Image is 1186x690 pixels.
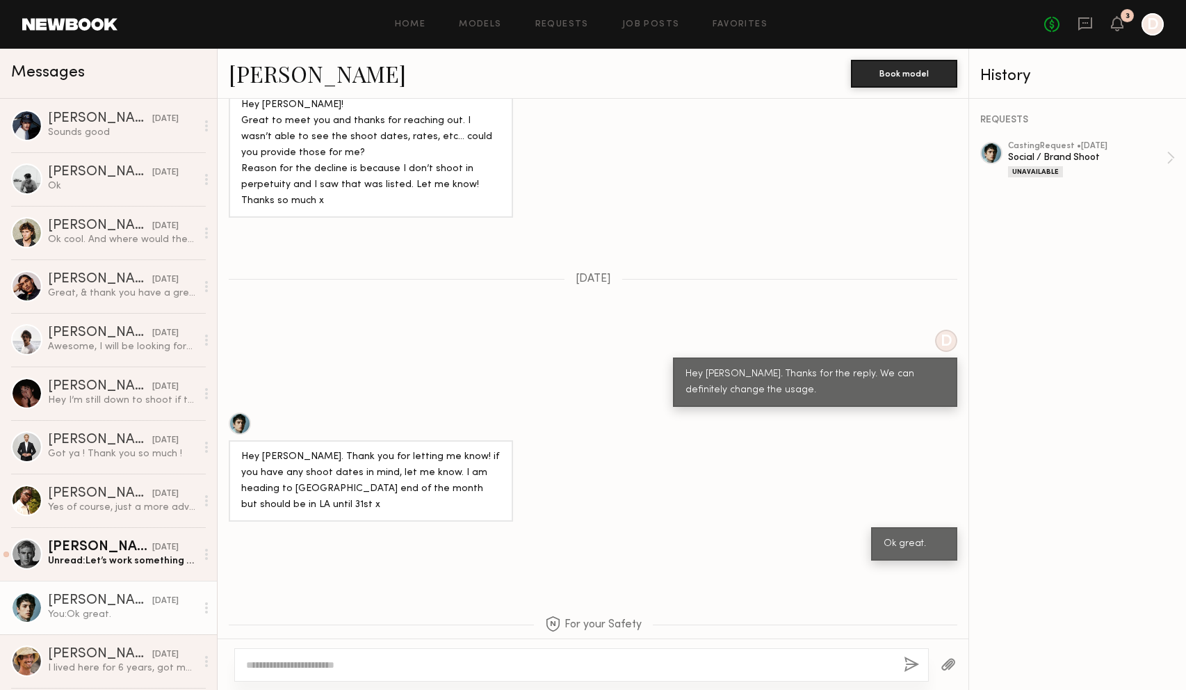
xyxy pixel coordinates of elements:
span: [DATE] [576,273,611,285]
a: [PERSON_NAME] [229,58,406,88]
button: Book model [851,60,957,88]
div: Ok [48,179,196,193]
div: [PERSON_NAME] [48,166,152,179]
span: Messages [11,65,85,81]
div: Yes of course, just a more advanced noticed I travel for work weekly most times [48,501,196,514]
div: 3 [1126,13,1130,20]
div: History [980,68,1175,84]
div: Ok cool. And where would the location be? Just want to make sure I can get there before committin... [48,233,196,246]
div: [DATE] [152,380,179,394]
div: [DATE] [152,541,179,554]
div: Unread: Let’s work something out [48,554,196,568]
div: [DATE] [152,220,179,233]
span: For your Safety [545,616,642,634]
div: [PERSON_NAME] [48,380,152,394]
a: Job Posts [622,20,680,29]
div: [DATE] [152,648,179,661]
div: [PERSON_NAME] [48,594,152,608]
div: [PERSON_NAME] [48,273,152,287]
div: [DATE] [152,273,179,287]
div: Ok great. [884,536,945,552]
div: [PERSON_NAME] [48,326,152,340]
div: [PERSON_NAME] [48,433,152,447]
div: casting Request • [DATE] [1008,142,1167,151]
div: Great, & thank you have a great weekend💯 [48,287,196,300]
a: Favorites [713,20,767,29]
div: Awesome, I will be looking forward to them :) thank you so much [48,340,196,353]
div: For your safety and protection, only communicate and pay directly within Newbook [482,637,704,662]
div: Hey I’m still down to shoot if this project is still happening [48,394,196,407]
div: [DATE] [152,434,179,447]
div: You: Ok great. [48,608,196,621]
a: Models [459,20,501,29]
div: [DATE] [152,113,179,126]
div: Unavailable [1008,166,1063,177]
div: [PERSON_NAME] [48,540,152,554]
div: [PERSON_NAME] [48,219,152,233]
div: Social / Brand Shoot [1008,151,1167,164]
div: Got ya ! Thank you so much ! [48,447,196,460]
div: [DATE] [152,595,179,608]
div: Hey [PERSON_NAME]. Thank you for letting me know! if you have any shoot dates in mind, let me kno... [241,449,501,513]
a: castingRequest •[DATE]Social / Brand ShootUnavailable [1008,142,1175,177]
div: [DATE] [152,166,179,179]
div: [PERSON_NAME] [48,487,152,501]
div: Hey [PERSON_NAME]! Great to meet you and thanks for reaching out. I wasn’t able to see the shoot ... [241,97,501,209]
div: [DATE] [152,327,179,340]
a: Home [395,20,426,29]
div: [PERSON_NAME] [48,648,152,661]
div: [DATE] [152,488,179,501]
div: REQUESTS [980,115,1175,125]
a: Requests [535,20,589,29]
div: I lived here for 6 years, got my permanent residency now! Love it here, But grew up in [GEOGRAPHI... [48,661,196,675]
div: [PERSON_NAME] [48,112,152,126]
div: Hey [PERSON_NAME]. Thanks for the reply. We can definitely change the usage. [685,367,945,399]
a: D [1142,13,1164,35]
a: Book model [851,67,957,79]
div: Sounds good [48,126,196,139]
